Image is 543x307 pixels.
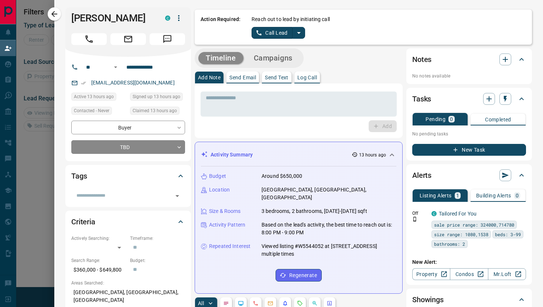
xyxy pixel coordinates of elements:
button: Call Lead [252,27,293,39]
p: 0 [516,193,519,198]
a: [EMAIL_ADDRESS][DOMAIN_NAME] [91,80,175,86]
svg: Agent Actions [327,300,332,306]
div: condos.ca [165,15,170,21]
p: Activity Pattern [209,221,245,229]
span: size range: 1080,1538 [434,231,488,238]
p: All [198,301,204,306]
span: beds: 3-99 [495,231,521,238]
svg: Opportunities [312,300,318,306]
div: Alerts [412,166,526,184]
button: Timeline [198,52,243,64]
h1: [PERSON_NAME] [71,12,154,24]
svg: Emails [267,300,273,306]
span: Contacted - Never [74,107,109,114]
div: Tasks [412,90,526,108]
a: Property [412,268,450,280]
p: Areas Searched: [71,280,185,286]
p: Off [412,210,427,217]
p: Log Call [297,75,317,80]
div: condos.ca [431,211,437,216]
div: Mon Oct 13 2025 [130,107,185,117]
p: [GEOGRAPHIC_DATA], [GEOGRAPHIC_DATA], [GEOGRAPHIC_DATA] [71,286,185,306]
div: Buyer [71,121,185,134]
p: Pending [426,117,445,122]
span: Signed up 13 hours ago [133,93,180,100]
svg: Requests [297,300,303,306]
span: Claimed 13 hours ago [133,107,177,114]
span: bathrooms: 2 [434,240,465,248]
p: No pending tasks [412,128,526,139]
p: Send Email [229,75,256,80]
h2: Alerts [412,169,431,181]
h2: Criteria [71,216,95,228]
h2: Showings [412,294,444,306]
p: Building Alerts [476,193,511,198]
button: Open [172,191,182,201]
h2: Tags [71,170,87,182]
svg: Push Notification Only [412,217,417,222]
p: New Alert: [412,258,526,266]
p: Action Required: [201,15,240,39]
p: Add Note [198,75,221,80]
a: Tailored For You [439,211,477,217]
span: Message [150,33,185,45]
p: Reach out to lead by initiating call [252,15,330,23]
p: No notes available [412,73,526,79]
span: Call [71,33,107,45]
p: [GEOGRAPHIC_DATA], [GEOGRAPHIC_DATA], [GEOGRAPHIC_DATA] [262,186,396,201]
p: Timeframe: [130,235,185,242]
p: Send Text [265,75,288,80]
p: Search Range: [71,257,126,264]
svg: Notes [223,300,229,306]
p: Listing Alerts [420,193,452,198]
div: split button [252,27,305,39]
svg: Lead Browsing Activity [238,300,244,306]
span: sale price range: 324000,714780 [434,221,514,228]
p: 1 [456,193,459,198]
span: Email [110,33,146,45]
p: Repeated Interest [209,242,250,250]
p: Viewed listing #W5544052 at [STREET_ADDRESS] multiple times [262,242,396,258]
p: 13 hours ago [359,152,386,158]
p: 0 [450,117,453,122]
a: Mr.Loft [488,268,526,280]
div: Notes [412,51,526,68]
svg: Email Verified [81,80,86,86]
div: Tags [71,167,185,185]
p: Activity Summary [211,151,253,159]
div: Activity Summary13 hours ago [201,148,396,162]
p: Around $650,000 [262,172,302,180]
h2: Tasks [412,93,431,105]
div: Mon Oct 13 2025 [71,93,126,103]
button: Regenerate [276,269,322,282]
p: Size & Rooms [209,207,241,215]
div: TBD [71,140,185,154]
p: Location [209,186,230,194]
p: Actively Searching: [71,235,126,242]
p: 3 bedrooms, 2 bathrooms, [DATE]-[DATE] sqft [262,207,367,215]
button: Open [111,63,120,72]
p: Completed [485,117,511,122]
a: Condos [450,268,488,280]
div: Mon Oct 13 2025 [130,93,185,103]
button: Campaigns [246,52,300,64]
p: Budget [209,172,226,180]
div: Criteria [71,213,185,231]
button: New Task [412,144,526,156]
svg: Listing Alerts [282,300,288,306]
span: Active 13 hours ago [74,93,114,100]
p: $360,000 - $649,800 [71,264,126,276]
p: Based on the lead's activity, the best time to reach out is: 8:00 PM - 9:00 PM [262,221,396,237]
p: Budget: [130,257,185,264]
svg: Calls [253,300,259,306]
h2: Notes [412,54,431,65]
